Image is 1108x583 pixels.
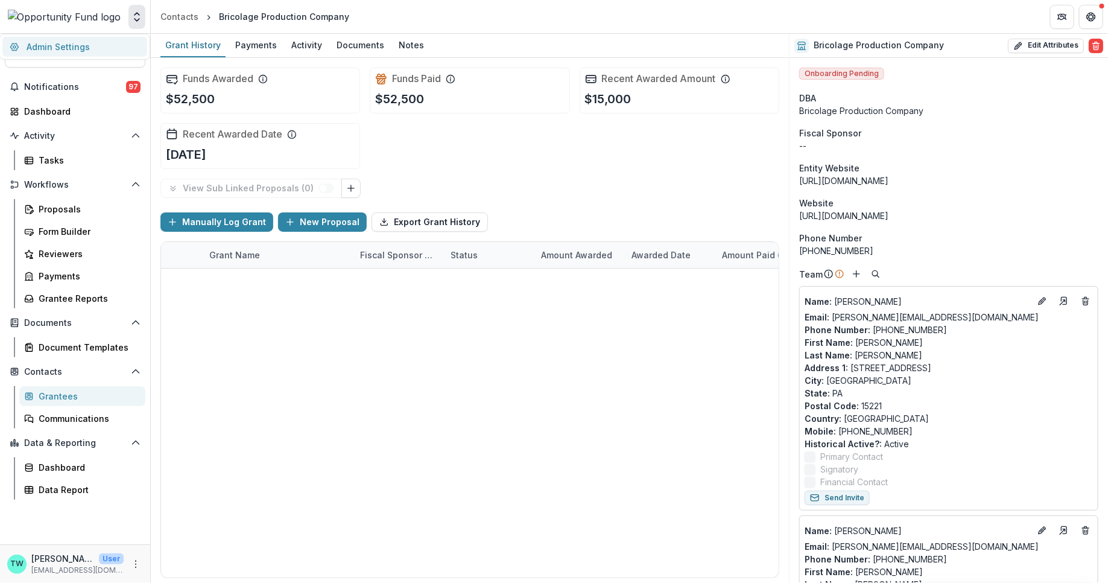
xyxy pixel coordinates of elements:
img: Opportunity Fund logo [8,10,121,24]
div: Documents [332,36,389,54]
span: Activity [24,131,126,141]
div: Document Templates [39,341,136,354]
span: Email: [805,312,829,322]
p: [PERSON_NAME] [805,295,1030,308]
span: Contacts [24,367,126,377]
button: Get Help [1079,5,1103,29]
div: Form Builder [39,225,136,238]
button: Open Documents [5,313,145,333]
span: Country : [805,413,841,424]
div: Awarded Date [624,242,715,268]
button: Partners [1050,5,1074,29]
div: Bricolage Production Company [219,10,349,23]
div: Amount Awarded [534,242,624,268]
p: [PHONE_NUMBER] [805,323,1093,336]
button: Edit [1035,523,1049,538]
h2: Recent Awarded Amount [602,73,716,84]
a: Go to contact [1054,291,1074,311]
div: Fiscal Sponsor Name [353,249,443,261]
button: Link Grants [341,179,361,198]
a: Form Builder [19,221,145,241]
a: Payments [230,34,282,57]
a: Proposals [19,199,145,219]
p: $52,500 [166,90,215,108]
p: View Sub Linked Proposals ( 0 ) [183,183,318,194]
a: Payments [19,266,145,286]
span: Workflows [24,180,126,190]
span: Onboarding Pending [799,68,884,80]
button: Deletes [1078,523,1093,538]
div: [PHONE_NUMBER] [799,244,1098,257]
span: Primary Contact [820,450,883,463]
a: Grantees [19,386,145,406]
p: [PERSON_NAME] [31,552,94,565]
button: Open Activity [5,126,145,145]
div: Notes [394,36,429,54]
p: Amount Paid [722,249,775,261]
button: View Sub Linked Proposals (0) [160,179,342,198]
span: Website [799,197,834,209]
h2: Funds Paid [392,73,441,84]
span: Documents [24,318,126,328]
a: Notes [394,34,429,57]
button: Open Workflows [5,175,145,194]
p: Team [799,268,823,281]
button: Open Data & Reporting [5,433,145,453]
p: [PERSON_NAME] [805,349,1093,362]
p: [PHONE_NUMBER] [805,425,1093,438]
p: [STREET_ADDRESS] [805,362,1093,374]
h2: Recent Awarded Date [183,129,282,140]
span: Phone Number : [805,554,870,564]
div: Fiscal Sponsor Name [353,242,443,268]
a: Dashboard [19,457,145,477]
p: [PERSON_NAME] [805,524,1030,537]
a: Dashboard [5,101,145,121]
div: Grantees [39,390,136,403]
span: Name : [805,296,832,307]
span: DBA [799,92,816,104]
a: Email: [PERSON_NAME][EMAIL_ADDRESS][DOMAIN_NAME] [805,311,1039,323]
button: Delete [1089,39,1103,53]
span: 97 [126,81,141,93]
button: More [128,557,143,572]
p: [GEOGRAPHIC_DATA] [805,374,1093,387]
span: First Name : [805,337,853,348]
div: Bricolage Production Company [799,104,1098,117]
div: Ti Wilhelm [10,560,24,568]
span: Last Name : [805,350,852,360]
button: Deletes [1078,294,1093,308]
div: Status [443,242,534,268]
div: Status [443,249,485,261]
div: Dashboard [24,105,136,118]
button: Manually Log Grant [160,212,273,232]
div: Grant Name [202,242,353,268]
button: Open Contacts [5,362,145,381]
span: Mobile : [805,426,836,436]
a: Data Report [19,480,145,500]
p: User [99,553,124,564]
button: Add [849,267,864,281]
button: Edit Attributes [1008,39,1084,53]
div: Dashboard [39,461,136,474]
a: Reviewers [19,244,145,264]
p: Active [805,438,1093,450]
div: Activity [286,36,327,54]
p: 15221 [805,400,1093,412]
p: [EMAIL_ADDRESS][DOMAIN_NAME] [31,565,124,576]
span: Historical Active? : [805,439,882,449]
div: Grant History [160,36,226,54]
div: Amount Awarded [534,249,619,261]
div: Data Report [39,483,136,496]
span: State : [805,388,830,398]
span: Postal Code : [805,401,859,411]
a: Grant History [160,34,226,57]
button: New Proposal [278,212,367,232]
a: Communications [19,409,145,428]
div: Grant Name [202,249,267,261]
a: Grantee Reports [19,288,145,308]
div: Proposals [39,203,136,215]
